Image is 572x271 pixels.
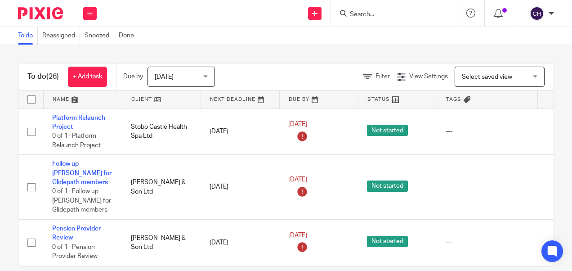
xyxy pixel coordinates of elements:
a: Reassigned [42,27,80,45]
a: Platform Relaunch Project [52,115,105,130]
td: [DATE] [201,108,279,155]
span: Not started [367,236,408,247]
td: [DATE] [201,155,279,220]
div: --- [446,238,528,247]
img: Pixie [18,7,63,19]
span: 0 of 1 · Platform Relaunch Project [52,133,101,149]
td: [PERSON_NAME] & Son Ltd [122,155,201,220]
a: + Add task [68,67,107,87]
div: --- [446,182,528,191]
a: Done [119,27,139,45]
span: [DATE] [288,177,307,183]
img: svg%3E [530,6,544,21]
span: Select saved view [462,74,512,80]
a: Pension Provider Review [52,226,101,241]
span: [DATE] [155,74,174,80]
h1: To do [27,72,59,81]
span: Filter [375,73,390,80]
a: To do [18,27,38,45]
span: View Settings [409,73,448,80]
span: [DATE] [288,232,307,239]
p: Due by [123,72,143,81]
span: (26) [46,73,59,80]
input: Search [349,11,430,19]
td: [PERSON_NAME] & Son Ltd [122,219,201,266]
span: Not started [367,181,408,192]
span: Tags [446,97,461,102]
a: Snoozed [85,27,114,45]
td: [DATE] [201,219,279,266]
div: --- [446,127,528,136]
a: Follow up [PERSON_NAME] for Glidepath members [52,161,112,185]
span: Not started [367,125,408,136]
td: Stobo Castle Health Spa Ltd [122,108,201,155]
span: [DATE] [288,121,307,127]
span: 0 of 1 · Follow up [PERSON_NAME] for Glidepath members [52,188,111,213]
span: 0 of 1 · Pension Provider Review [52,244,98,260]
